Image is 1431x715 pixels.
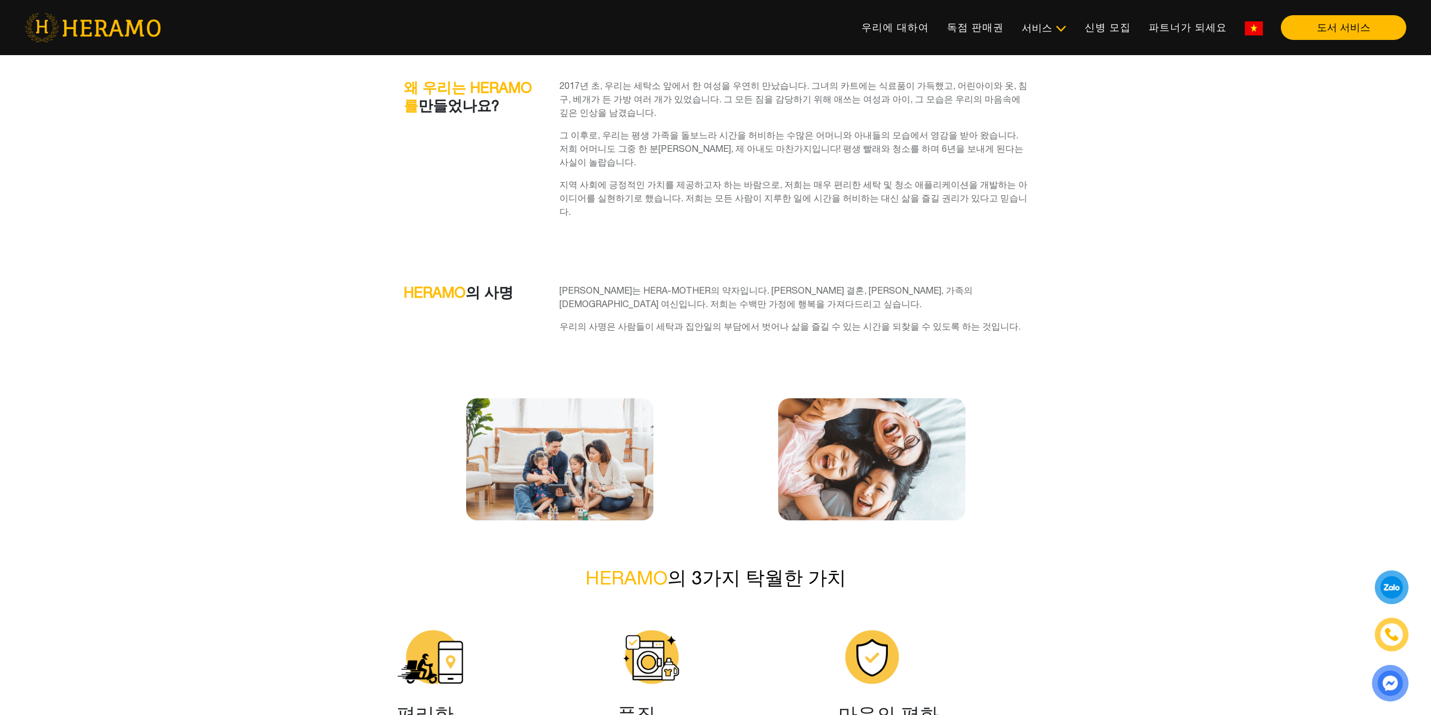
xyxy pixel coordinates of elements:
[404,79,532,114] font: 왜 우리는 HERAMO를
[585,566,667,588] font: HERAMO
[947,21,1004,33] font: 독점 판매권
[852,15,938,39] a: 우리에 대하여
[1055,23,1067,34] img: 하위 토글 아이콘
[559,80,1027,118] font: 2017년 초, 우리는 세탁소 앞에서 한 여성을 우연히 만났습니다. 그녀의 카트에는 식료품이 가득했고, 어린아이와 옷, 침구, 베개가 든 가방 여러 개가 있었습니다. 그 모든...
[559,179,1027,217] font: 지역 사회에 긍정적인 가치를 제공하고자 하는 바람으로, 저희는 매우 편리한 세탁 및 청소 애플리케이션을 개발하는 아이디어를 실현하기로 했습니다. 저희는 모든 사람이 지루한 일...
[1149,21,1227,33] font: 파트너가 되세요
[1085,21,1131,33] font: 신병 모집
[1317,21,1370,33] font: 도서 서비스
[938,15,1013,39] a: 독점 판매권
[418,97,491,114] font: 만들었나요
[559,321,1021,331] font: 우리의 사명은 사람들이 세탁과 집안일의 부담에서 벗어나 삶을 즐길 수 있는 시간을 되찾을 수 있도록 하는 것입니다.
[466,398,653,520] img: why_us.jpg
[861,21,929,33] font: 우리에 대하여
[466,284,513,301] font: 의 사명
[1140,15,1236,39] a: 파트너가 되세요
[491,97,499,114] font: ?
[396,623,464,691] img: 헤라모-기앗-합-기앗-코-티엔-로이
[667,566,846,588] font: 의 3가지 탁월한 가치
[838,623,906,691] img: 헤라모-기앗-합-기앗-코-안탐
[1385,628,1398,641] img: 전화 아이콘
[1281,15,1406,40] button: 도서 서비스
[1376,619,1407,650] a: 전화 아이콘
[778,398,965,520] img: su_menh.jpg
[617,623,685,691] img: 헤라모-기앗-합-지앗-코-챗-루옹
[1022,22,1052,34] font: 서비스
[25,13,161,42] img: heramo-logo.png
[1272,23,1406,33] a: 도서 서비스
[1245,21,1263,35] img: vn-flag.png
[559,130,1023,167] font: 그 이후로, 우리는 평생 가족을 돌보느라 시간을 허비하는 수많은 어머니와 아내들의 모습에서 영감을 받아 왔습니다. 저희 어머니도 그중 한 분[PERSON_NAME], 제 아내...
[1076,15,1140,39] a: 신병 모집
[559,285,973,309] font: [PERSON_NAME]는 HERA-MOTHER의 약자입니다. [PERSON_NAME] 결혼, [PERSON_NAME], 가족의 [DEMOGRAPHIC_DATA] 여신입니다....
[404,284,466,301] font: HERAMO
